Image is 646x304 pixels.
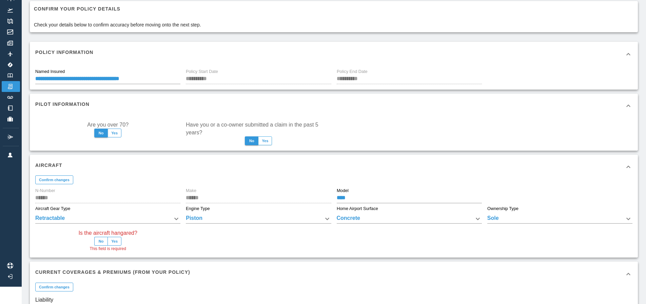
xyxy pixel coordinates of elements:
[30,94,638,118] div: Pilot Information
[87,121,129,129] label: Are you over 70?
[35,100,90,108] h6: Pilot Information
[107,129,121,137] button: Yes
[186,121,331,136] label: Have you or a co-owner submitted a claim in the past 5 years?
[186,214,331,224] div: Piston
[186,206,210,212] label: Engine Type
[245,136,258,145] button: No
[94,129,108,137] button: No
[35,49,93,56] h6: Policy Information
[35,206,70,212] label: Aircraft Gear Type
[30,262,638,286] div: Current Coverages & Premiums (from your policy)
[186,188,196,194] label: Make
[337,206,378,212] label: Home Airport Surface
[35,283,73,291] button: Confirm changes
[35,214,180,224] div: Retractable
[337,69,368,75] label: Policy End Date
[35,188,55,194] label: N-Number
[34,5,201,13] h6: Confirm your policy details
[258,136,272,145] button: Yes
[35,69,65,75] label: Named Insured
[186,69,218,75] label: Policy Start Date
[30,155,638,179] div: Aircraft
[487,214,632,224] div: Sole
[94,237,108,246] button: No
[34,21,201,28] p: Check your details below to confirm accuracy before moving onto the next step.
[90,246,126,252] span: This field is required
[337,214,482,224] div: Concrete
[35,161,62,169] h6: Aircraft
[35,268,190,276] h6: Current Coverages & Premiums (from your policy)
[35,175,73,184] button: Confirm changes
[107,237,121,246] button: Yes
[337,188,349,194] label: Model
[78,229,137,237] label: Is the aircraft hangared?
[30,42,638,66] div: Policy Information
[487,206,518,212] label: Ownership Type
